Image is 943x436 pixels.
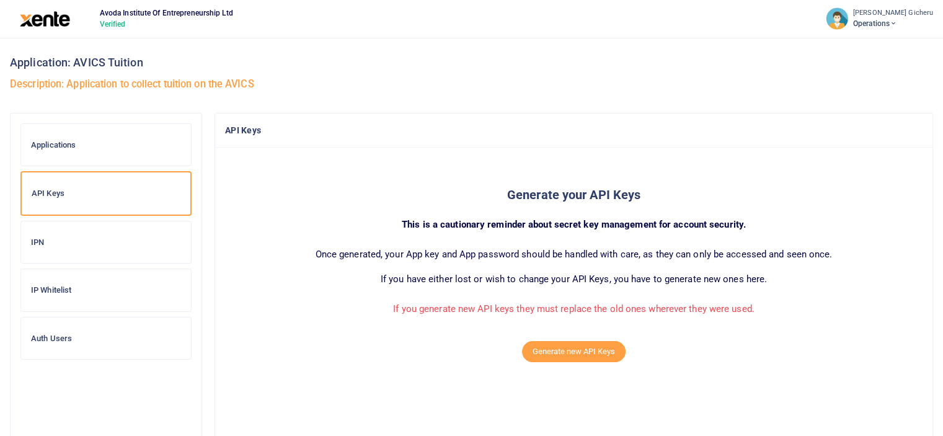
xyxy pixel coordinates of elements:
[826,7,848,30] img: profile-user
[853,18,933,29] span: Operations
[20,11,70,27] img: logo-large
[826,7,933,30] a: profile-user [PERSON_NAME] Gicheru Operations
[225,123,923,137] h4: API Keys
[32,189,180,198] h6: API Keys
[20,221,192,264] a: IPN
[522,341,626,362] button: Generate new API Keys
[225,217,923,232] p: This is a cautionary reminder about secret key management for account security.
[10,78,933,91] h5: Description: Application to collect tuition on the AVICS
[225,187,923,202] h5: Generate your API Keys
[95,7,238,19] span: Avoda Institute Of Entrepreneurship Ltd
[31,334,181,344] h6: Auth Users
[20,171,192,216] a: API Keys
[225,272,923,287] p: If you have either lost or wish to change your API Keys, you have to generate new ones here.
[853,8,933,19] small: [PERSON_NAME] Gicheru
[225,301,923,316] p: If you generate new API keys they must replace the old ones wherever they were used.
[20,269,192,312] a: IP Whitelist
[20,123,192,167] a: Applications
[225,247,923,262] p: Once generated, your App key and App password should be handled with care, as they can only be ac...
[95,19,238,30] span: Verified
[10,53,933,72] h3: Application: AVICS Tuition
[31,140,181,150] h6: Applications
[31,285,181,295] h6: IP Whitelist
[20,317,192,360] a: Auth Users
[20,14,70,23] a: logo-large logo-large
[31,238,181,247] h6: IPN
